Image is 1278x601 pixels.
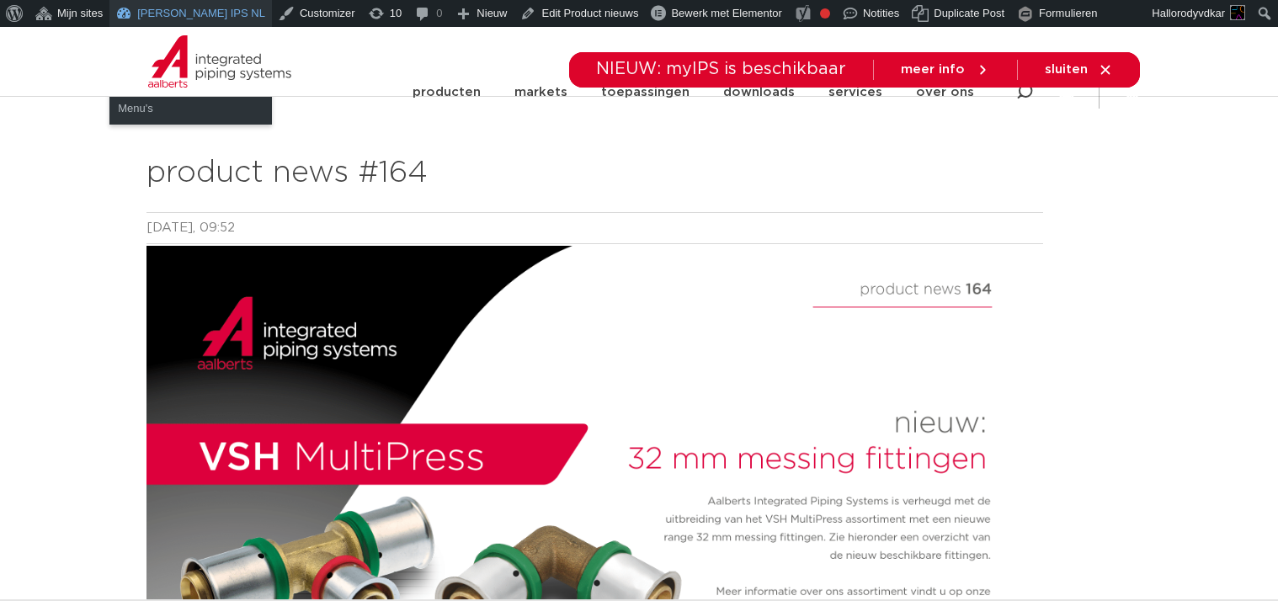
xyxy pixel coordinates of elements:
a: producten [413,60,481,125]
a: over ons [916,60,974,125]
nav: Menu [1058,57,1075,126]
span: NIEUW: myIPS is beschikbaar [596,61,846,77]
span: meer info [901,63,965,76]
a: downloads [723,60,795,125]
a: markets [514,60,567,125]
h2: product news #164 [146,153,1043,194]
time: 09:52 [200,221,235,234]
div: Focus keyphrase niet ingevuld [820,8,830,19]
a: sluiten [1045,62,1113,77]
span: Bewerk met Elementor [671,7,782,19]
a: Menu's [109,98,272,120]
span: , [193,221,195,234]
a: toepassingen [601,60,690,125]
span: sluiten [1045,63,1088,76]
ul: Aalberts IPS NL [109,71,272,125]
a: meer info [901,62,990,77]
time: [DATE] [146,221,193,234]
nav: Menu [413,60,974,125]
a: services [828,60,882,125]
span: rodyvdkar [1177,7,1225,19]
